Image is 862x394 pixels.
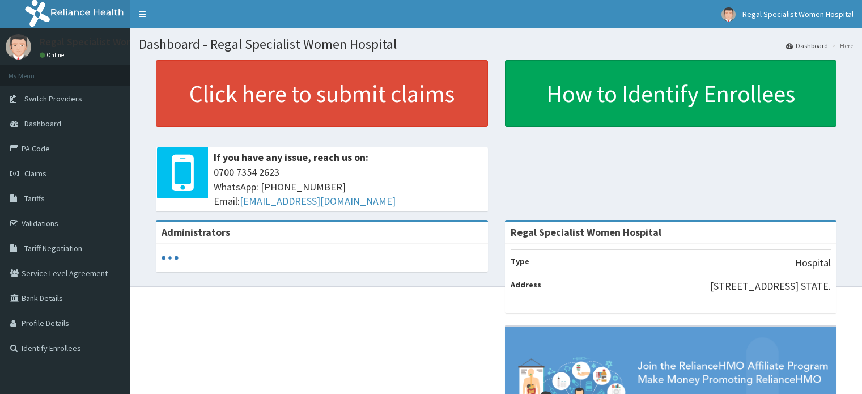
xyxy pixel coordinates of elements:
span: Tariff Negotiation [24,243,82,253]
a: Dashboard [786,41,828,50]
svg: audio-loading [162,249,179,266]
li: Here [829,41,853,50]
span: Tariffs [24,193,45,204]
span: Regal Specialist Women Hospital [742,9,853,19]
span: 0700 7354 2623 WhatsApp: [PHONE_NUMBER] Email: [214,165,482,209]
a: Online [40,51,67,59]
b: If you have any issue, reach us on: [214,151,368,164]
a: How to Identify Enrollees [505,60,837,127]
strong: Regal Specialist Women Hospital [511,226,661,239]
b: Administrators [162,226,230,239]
b: Address [511,279,541,290]
p: [STREET_ADDRESS] STATE. [710,279,831,294]
img: User Image [721,7,736,22]
span: Switch Providers [24,94,82,104]
a: Click here to submit claims [156,60,488,127]
span: Dashboard [24,118,61,129]
span: Claims [24,168,46,179]
p: Regal Specialist Women Hospital [40,37,185,47]
b: Type [511,256,529,266]
h1: Dashboard - Regal Specialist Women Hospital [139,37,853,52]
img: User Image [6,34,31,60]
a: [EMAIL_ADDRESS][DOMAIN_NAME] [240,194,396,207]
p: Hospital [795,256,831,270]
